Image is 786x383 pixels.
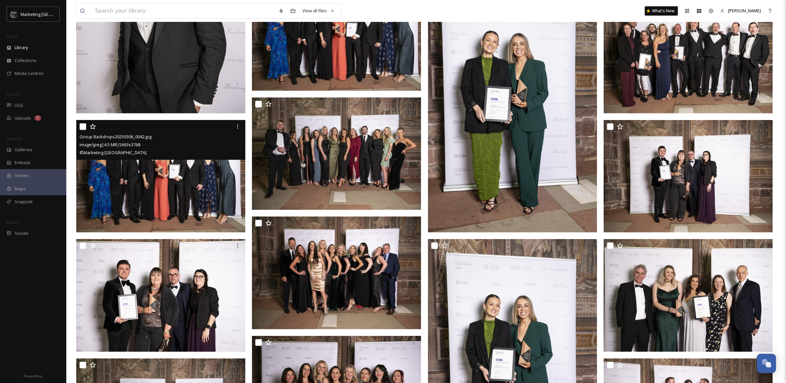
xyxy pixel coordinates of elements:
[7,136,22,141] span: WIDGETS
[252,217,421,329] img: Group Backdrops20250306_0031.jpg
[299,4,338,17] a: View all files
[80,150,147,156] span: © Marketing [GEOGRAPHIC_DATA]
[24,372,43,380] a: Privacy Policy
[15,115,31,121] span: Uploads
[15,186,26,192] span: Maps
[21,11,84,17] span: Marketing [GEOGRAPHIC_DATA]
[15,230,29,236] span: Socials
[76,239,245,352] img: Group Backdrops20250306_0038.jpg
[7,34,18,39] span: MEDIA
[15,44,28,51] span: Library
[757,354,776,373] button: Open Chat
[80,134,151,140] span: Group Backdrops20250306_0042.jpg
[7,220,20,225] span: SOCIALS
[15,147,32,153] span: Galleries
[7,92,21,97] span: COLLECT
[76,120,245,233] img: Group Backdrops20250306_0042.jpg
[92,4,275,18] input: Search your library
[15,172,29,179] span: Stories
[15,199,33,205] span: SnapLink
[80,142,140,148] span: image/jpeg | 4.5 MB | 5663 x 3768
[717,4,764,17] a: [PERSON_NAME]
[604,239,773,352] img: Group Backdrops20250306_0037.jpg
[604,1,773,114] img: Group Backdrops20250306_0045.jpg
[24,374,43,378] span: Privacy Policy
[604,120,773,233] img: Group Backdrops20250306_0039.jpg
[34,115,41,121] div: 7
[645,6,678,16] a: What's New
[728,8,761,14] span: [PERSON_NAME]
[15,57,36,64] span: Collections
[15,160,31,166] span: Embeds
[15,102,24,108] span: UGC
[252,97,421,210] img: Group Backdrops20250306_0036.jpg
[15,70,44,77] span: Media Centres
[11,11,17,18] img: MC-Logo-01.svg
